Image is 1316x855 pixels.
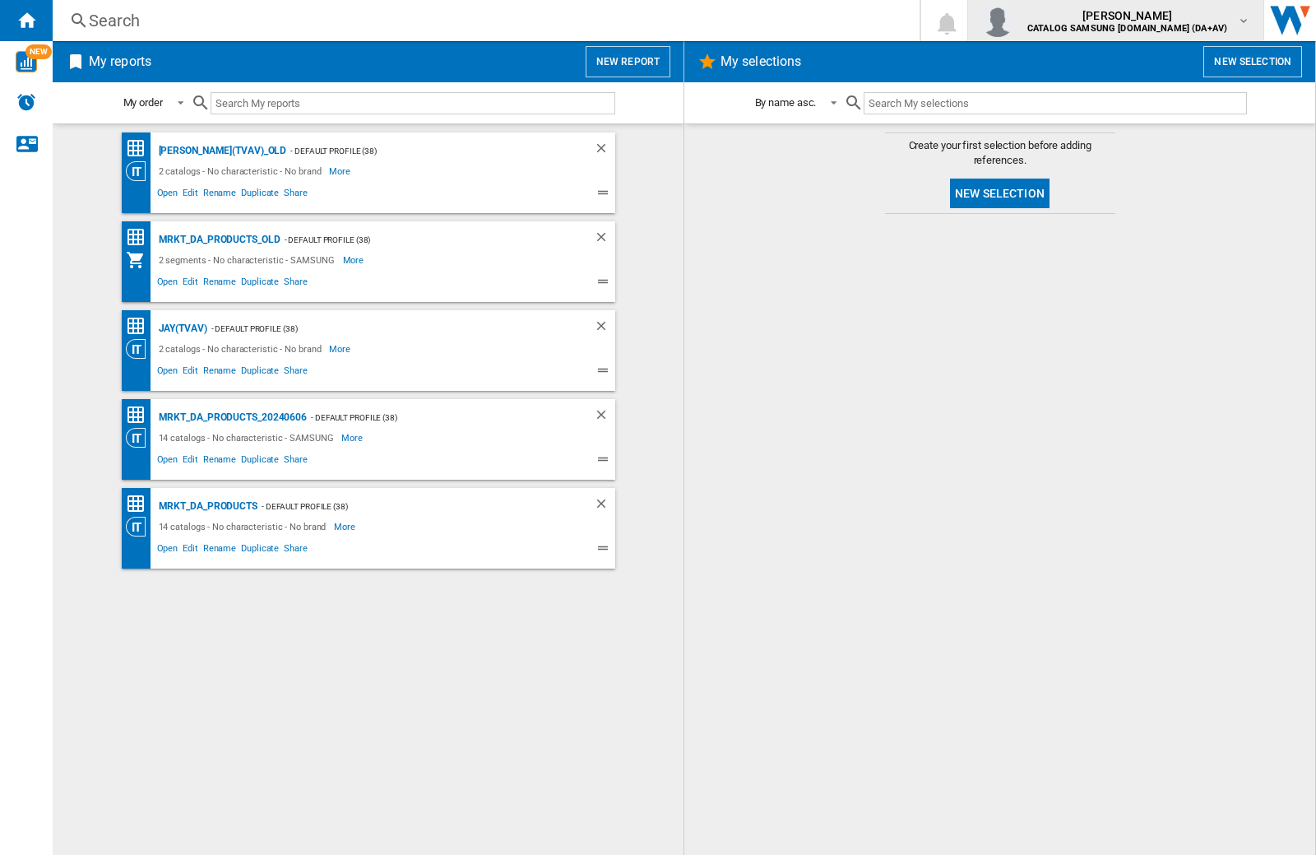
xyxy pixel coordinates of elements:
[126,138,155,159] div: Price Matrix
[981,4,1014,37] img: profile.jpg
[155,541,181,560] span: Open
[126,494,155,514] div: Price Matrix
[594,141,615,161] div: Delete
[180,541,201,560] span: Edit
[155,407,308,428] div: MRKT_DA_PRODUCTS_20240606
[89,9,877,32] div: Search
[126,227,155,248] div: Price Matrix
[155,363,181,383] span: Open
[239,541,281,560] span: Duplicate
[155,452,181,472] span: Open
[126,250,155,270] div: My Assortment
[281,185,310,205] span: Share
[594,407,615,428] div: Delete
[201,541,239,560] span: Rename
[155,185,181,205] span: Open
[307,407,560,428] div: - Default profile (38)
[239,185,281,205] span: Duplicate
[207,318,561,339] div: - Default profile (38)
[126,405,155,425] div: Price Matrix
[281,541,310,560] span: Share
[594,230,615,250] div: Delete
[201,452,239,472] span: Rename
[155,318,207,339] div: JAY(TVAV)
[201,363,239,383] span: Rename
[717,46,804,77] h2: My selections
[341,428,365,448] span: More
[239,452,281,472] span: Duplicate
[594,318,615,339] div: Delete
[155,250,343,270] div: 2 segments - No characteristic - SAMSUNG
[155,274,181,294] span: Open
[334,517,358,537] span: More
[864,92,1246,114] input: Search My selections
[586,46,670,77] button: New report
[155,141,287,161] div: [PERSON_NAME](TVAV)_old
[180,452,201,472] span: Edit
[1027,7,1227,24] span: [PERSON_NAME]
[211,92,615,114] input: Search My reports
[755,96,817,109] div: By name asc.
[155,230,280,250] div: MRKT_DA_PRODUCTS_OLD
[126,316,155,337] div: Price Matrix
[1203,46,1302,77] button: New selection
[1027,23,1227,34] b: CATALOG SAMSUNG [DOMAIN_NAME] (DA+AV)
[155,161,330,181] div: 2 catalogs - No characteristic - No brand
[180,185,201,205] span: Edit
[950,179,1050,208] button: New selection
[126,517,155,537] div: Category View
[281,452,310,472] span: Share
[155,339,330,359] div: 2 catalogs - No characteristic - No brand
[329,161,353,181] span: More
[126,339,155,359] div: Category View
[329,339,353,359] span: More
[155,517,335,537] div: 14 catalogs - No characteristic - No brand
[86,46,155,77] h2: My reports
[594,496,615,517] div: Delete
[343,250,367,270] span: More
[885,138,1115,168] span: Create your first selection before adding references.
[180,274,201,294] span: Edit
[155,496,257,517] div: MRKT_DA_PRODUCTS
[126,161,155,181] div: Category View
[201,185,239,205] span: Rename
[201,274,239,294] span: Rename
[126,428,155,448] div: Category View
[281,274,310,294] span: Share
[239,274,281,294] span: Duplicate
[16,51,37,72] img: wise-card.svg
[123,96,163,109] div: My order
[281,363,310,383] span: Share
[16,92,36,112] img: alerts-logo.svg
[239,363,281,383] span: Duplicate
[155,428,342,448] div: 14 catalogs - No characteristic - SAMSUNG
[180,363,201,383] span: Edit
[280,230,561,250] div: - Default profile (38)
[257,496,561,517] div: - Default profile (38)
[286,141,560,161] div: - Default profile (38)
[25,44,52,59] span: NEW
